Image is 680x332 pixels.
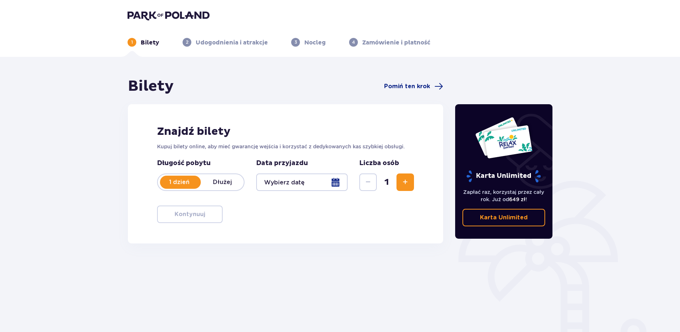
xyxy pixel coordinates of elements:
[131,39,133,46] p: 1
[128,77,174,95] h1: Bilety
[158,178,201,186] p: 1 dzień
[384,82,430,90] span: Pomiń ten krok
[362,39,430,47] p: Zamówienie i płatność
[475,117,533,159] img: Dwie karty całoroczne do Suntago z napisem 'UNLIMITED RELAX', na białym tle z tropikalnymi liśćmi...
[183,38,268,47] div: 2Udogodnienia i atrakcje
[349,38,430,47] div: 4Zamówienie i płatność
[466,170,542,183] p: Karta Unlimited
[384,82,443,91] a: Pomiń ten krok
[304,39,326,47] p: Nocleg
[157,143,414,150] p: Kupuj bilety online, aby mieć gwarancję wejścia i korzystać z dedykowanych kas szybkiej obsługi.
[157,125,414,138] h2: Znajdź bilety
[359,159,399,168] p: Liczba osób
[352,39,355,46] p: 4
[480,214,528,222] p: Karta Unlimited
[378,177,395,188] span: 1
[186,39,188,46] p: 2
[509,196,525,202] span: 649 zł
[396,173,414,191] button: Zwiększ
[462,188,546,203] p: Zapłać raz, korzystaj przez cały rok. Już od !
[294,39,297,46] p: 3
[201,178,244,186] p: Dłużej
[128,10,210,20] img: Park of Poland logo
[291,38,326,47] div: 3Nocleg
[157,159,245,168] p: Długość pobytu
[256,159,308,168] p: Data przyjazdu
[462,209,546,226] a: Karta Unlimited
[141,39,159,47] p: Bilety
[196,39,268,47] p: Udogodnienia i atrakcje
[157,206,223,223] button: Kontynuuj
[128,38,159,47] div: 1Bilety
[359,173,377,191] button: Zmniejsz
[175,210,205,218] p: Kontynuuj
